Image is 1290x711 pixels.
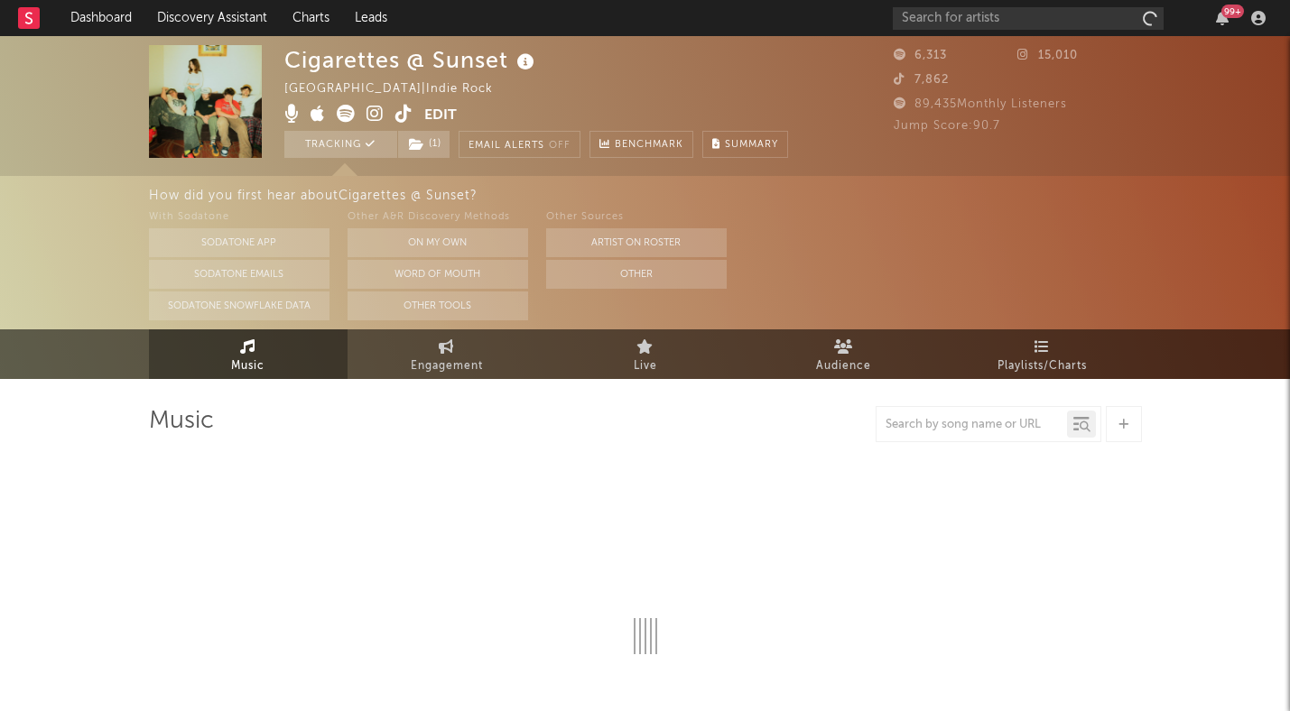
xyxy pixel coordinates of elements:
[894,120,1000,132] span: Jump Score: 90.7
[348,329,546,379] a: Engagement
[1017,50,1078,61] span: 15,010
[1221,5,1244,18] div: 99 +
[149,228,329,257] button: Sodatone App
[1216,11,1229,25] button: 99+
[546,207,727,228] div: Other Sources
[411,355,483,377] span: Engagement
[725,140,778,150] span: Summary
[549,141,571,151] em: Off
[149,291,329,320] button: Sodatone Snowflake Data
[397,131,450,158] span: ( 1 )
[546,228,727,257] button: Artist on Roster
[398,131,450,158] button: (1)
[284,45,539,75] div: Cigarettes @ Sunset
[459,131,580,158] button: Email AlertsOff
[546,329,745,379] a: Live
[348,260,528,289] button: Word Of Mouth
[615,134,683,156] span: Benchmark
[284,131,397,158] button: Tracking
[348,228,528,257] button: On My Own
[816,355,871,377] span: Audience
[348,291,528,320] button: Other Tools
[348,207,528,228] div: Other A&R Discovery Methods
[149,329,348,379] a: Music
[634,355,657,377] span: Live
[745,329,943,379] a: Audience
[149,207,329,228] div: With Sodatone
[877,418,1067,432] input: Search by song name or URL
[893,7,1164,30] input: Search for artists
[702,131,788,158] button: Summary
[424,105,457,127] button: Edit
[894,74,949,86] span: 7,862
[149,260,329,289] button: Sodatone Emails
[894,98,1067,110] span: 89,435 Monthly Listeners
[943,329,1142,379] a: Playlists/Charts
[894,50,947,61] span: 6,313
[231,355,264,377] span: Music
[589,131,693,158] a: Benchmark
[998,355,1087,377] span: Playlists/Charts
[284,78,514,100] div: [GEOGRAPHIC_DATA] | Indie Rock
[546,260,727,289] button: Other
